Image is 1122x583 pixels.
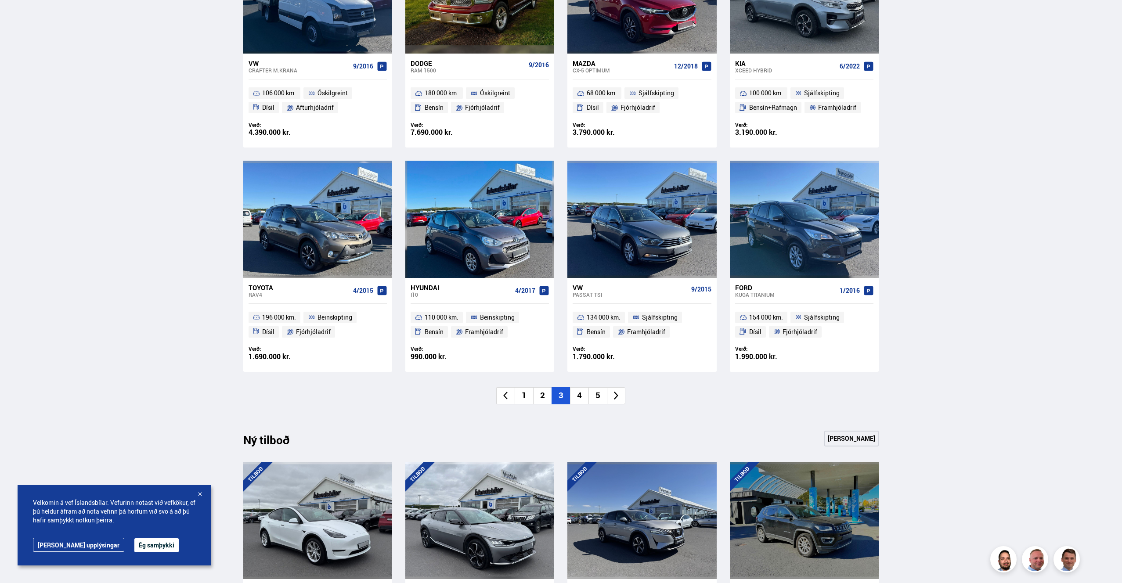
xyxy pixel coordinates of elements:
[411,353,480,360] div: 990.000 kr.
[317,312,352,323] span: Beinskipting
[735,67,836,73] div: XCeed HYBRID
[730,278,879,372] a: Ford Kuga TITANIUM 1/2016 154 000 km. Sjálfskipting Dísil Fjórhjóladrif Verð: 1.990.000 kr.
[735,353,805,360] div: 1.990.000 kr.
[480,88,510,98] span: Óskilgreint
[262,312,296,323] span: 196 000 km.
[639,88,674,98] span: Sjálfskipting
[33,538,124,552] a: [PERSON_NAME] upplýsingar
[749,312,783,323] span: 154 000 km.
[749,102,797,113] span: Bensín+Rafmagn
[515,387,533,404] li: 1
[411,122,480,128] div: Verð:
[1023,547,1050,574] img: siFngHWaQ9KaOqBr.png
[262,88,296,98] span: 106 000 km.
[573,122,642,128] div: Verð:
[840,287,860,294] span: 1/2016
[243,433,305,452] div: Ný tilboð
[840,63,860,70] span: 6/2022
[730,54,879,148] a: Kia XCeed HYBRID 6/2022 100 000 km. Sjálfskipting Bensín+Rafmagn Framhjóladrif Verð: 3.190.000 kr.
[587,102,599,113] span: Dísil
[674,63,698,70] span: 12/2018
[515,287,535,294] span: 4/2017
[249,67,350,73] div: Crafter M.KRANA
[296,327,331,337] span: Fjórhjóladrif
[567,54,716,148] a: Mazda CX-5 OPTIMUM 12/2018 68 000 km. Sjálfskipting Dísil Fjórhjóladrif Verð: 3.790.000 kr.
[262,102,274,113] span: Dísil
[992,547,1018,574] img: nhp88E3Fdnt1Opn2.png
[411,345,480,352] div: Verð:
[465,327,503,337] span: Framhjóladrif
[296,102,334,113] span: Afturhjóladrif
[735,345,805,352] div: Verð:
[749,88,783,98] span: 100 000 km.
[621,102,655,113] span: Fjórhjóladrif
[573,353,642,360] div: 1.790.000 kr.
[573,59,670,67] div: Mazda
[425,327,444,337] span: Bensín
[804,88,840,98] span: Sjálfskipting
[735,129,805,136] div: 3.190.000 kr.
[573,129,642,136] div: 3.790.000 kr.
[691,286,711,293] span: 9/2015
[735,122,805,128] div: Verð:
[411,59,525,67] div: Dodge
[353,287,373,294] span: 4/2015
[465,102,500,113] span: Fjórhjóladrif
[249,345,318,352] div: Verð:
[587,327,606,337] span: Bensín
[411,67,525,73] div: RAM 1500
[411,129,480,136] div: 7.690.000 kr.
[249,122,318,128] div: Verð:
[529,61,549,68] span: 9/2016
[425,102,444,113] span: Bensín
[627,327,665,337] span: Framhjóladrif
[134,538,179,552] button: Ég samþykki
[573,67,670,73] div: CX-5 OPTIMUM
[735,284,836,291] div: Ford
[824,431,879,446] a: [PERSON_NAME]
[411,291,512,298] div: i10
[749,327,761,337] span: Dísil
[7,4,33,30] button: Opna LiveChat spjallviðmót
[552,387,570,404] li: 3
[249,353,318,360] div: 1.690.000 kr.
[33,498,195,525] span: Velkomin á vef Íslandsbílar. Vefurinn notast við vefkökur, ef þú heldur áfram að nota vefinn þá h...
[1055,547,1081,574] img: FbJEzSuNWCJXmdc-.webp
[405,54,554,148] a: Dodge RAM 1500 9/2016 180 000 km. Óskilgreint Bensín Fjórhjóladrif Verð: 7.690.000 kr.
[804,312,840,323] span: Sjálfskipting
[243,54,392,148] a: VW Crafter M.KRANA 9/2016 106 000 km. Óskilgreint Dísil Afturhjóladrif Verð: 4.390.000 kr.
[588,387,607,404] li: 5
[642,312,678,323] span: Sjálfskipting
[567,278,716,372] a: VW Passat TSI 9/2015 134 000 km. Sjálfskipting Bensín Framhjóladrif Verð: 1.790.000 kr.
[243,278,392,372] a: Toyota RAV4 4/2015 196 000 km. Beinskipting Dísil Fjórhjóladrif Verð: 1.690.000 kr.
[249,291,350,298] div: RAV4
[411,284,512,291] div: Hyundai
[317,88,348,98] span: Óskilgreint
[425,88,458,98] span: 180 000 km.
[573,284,687,291] div: VW
[353,63,373,70] span: 9/2016
[735,59,836,67] div: Kia
[783,327,817,337] span: Fjórhjóladrif
[425,312,458,323] span: 110 000 km.
[587,88,617,98] span: 68 000 km.
[480,312,515,323] span: Beinskipting
[573,345,642,352] div: Verð:
[249,284,350,291] div: Toyota
[249,59,350,67] div: VW
[533,387,552,404] li: 2
[573,291,687,298] div: Passat TSI
[818,102,856,113] span: Framhjóladrif
[570,387,588,404] li: 4
[249,129,318,136] div: 4.390.000 kr.
[587,312,621,323] span: 134 000 km.
[735,291,836,298] div: Kuga TITANIUM
[405,278,554,372] a: Hyundai i10 4/2017 110 000 km. Beinskipting Bensín Framhjóladrif Verð: 990.000 kr.
[262,327,274,337] span: Dísil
